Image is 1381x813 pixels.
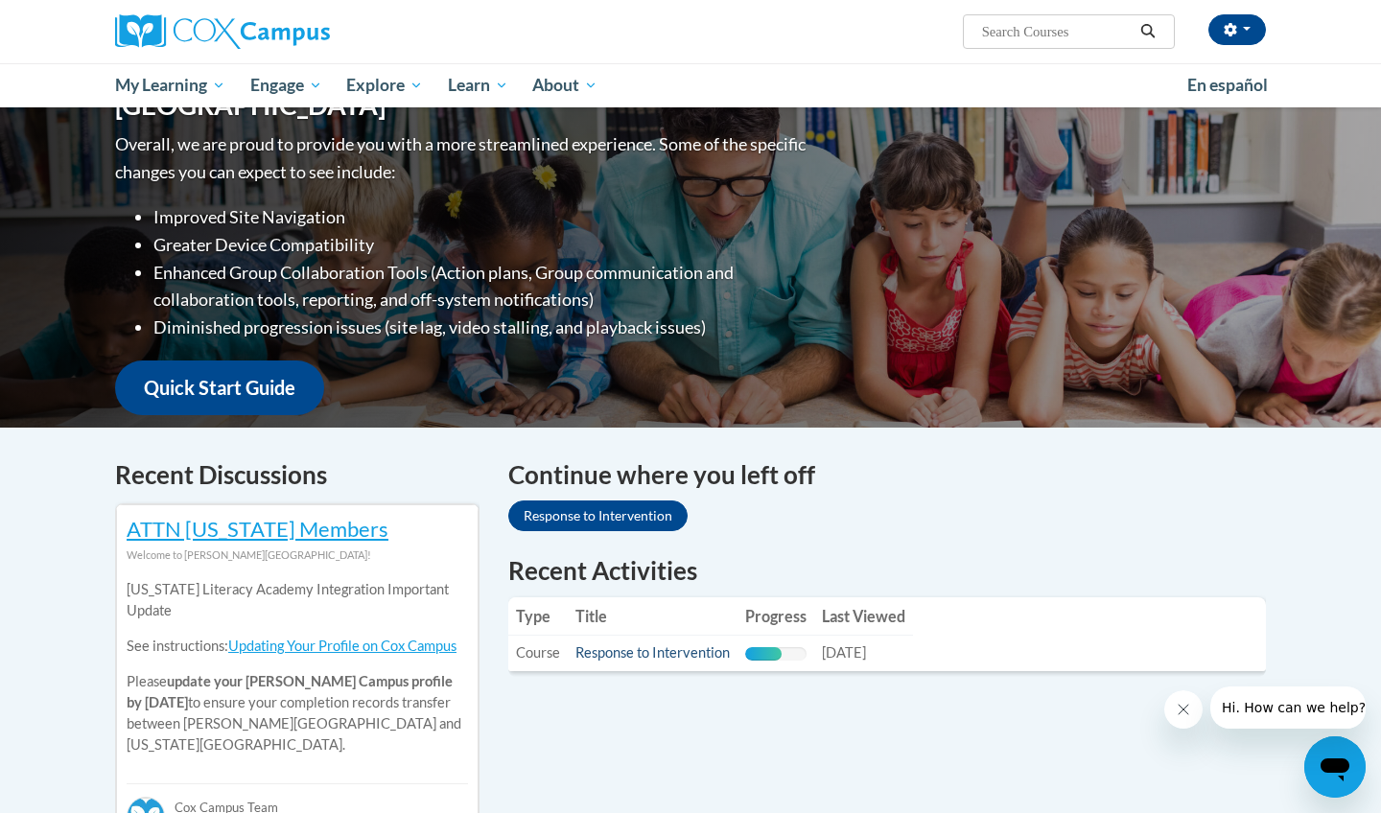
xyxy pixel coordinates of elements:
th: Title [568,597,737,636]
iframe: Button to launch messaging window [1304,736,1366,798]
input: Search Courses [980,20,1134,43]
a: Quick Start Guide [115,360,324,415]
a: Response to Intervention [508,500,688,531]
p: See instructions: [127,636,468,657]
span: En español [1187,75,1268,95]
li: Enhanced Group Collaboration Tools (Action plans, Group communication and collaboration tools, re... [153,259,810,314]
span: Engage [250,74,322,97]
h4: Continue where you left off [508,456,1266,494]
a: Cox Campus [115,14,480,49]
iframe: Message from company [1210,686,1366,729]
span: [DATE] [822,644,866,661]
p: [US_STATE] Literacy Academy Integration Important Update [127,579,468,621]
a: My Learning [103,63,238,107]
span: Course [516,644,560,661]
h4: Recent Discussions [115,456,480,494]
div: Main menu [86,63,1295,107]
iframe: Close message [1164,690,1203,729]
b: update your [PERSON_NAME] Campus profile by [DATE] [127,673,453,710]
img: Cox Campus [115,14,330,49]
th: Type [508,597,568,636]
a: About [521,63,611,107]
div: Please to ensure your completion records transfer between [PERSON_NAME][GEOGRAPHIC_DATA] and [US_... [127,566,468,770]
span: About [532,74,597,97]
p: Overall, we are proud to provide you with a more streamlined experience. Some of the specific cha... [115,130,810,186]
li: Greater Device Compatibility [153,231,810,259]
div: Progress, % [745,647,782,661]
div: Welcome to [PERSON_NAME][GEOGRAPHIC_DATA]! [127,545,468,566]
th: Last Viewed [814,597,913,636]
a: Learn [435,63,521,107]
a: Updating Your Profile on Cox Campus [228,638,456,654]
a: ATTN [US_STATE] Members [127,516,388,542]
a: Response to Intervention [575,644,730,661]
button: Search [1134,20,1162,43]
button: Account Settings [1208,14,1266,45]
span: Explore [346,74,423,97]
span: My Learning [115,74,225,97]
li: Improved Site Navigation [153,203,810,231]
span: Learn [448,74,508,97]
a: En español [1175,65,1280,105]
th: Progress [737,597,814,636]
a: Explore [334,63,435,107]
h1: Recent Activities [508,553,1266,588]
li: Diminished progression issues (site lag, video stalling, and playback issues) [153,314,810,341]
a: Engage [238,63,335,107]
